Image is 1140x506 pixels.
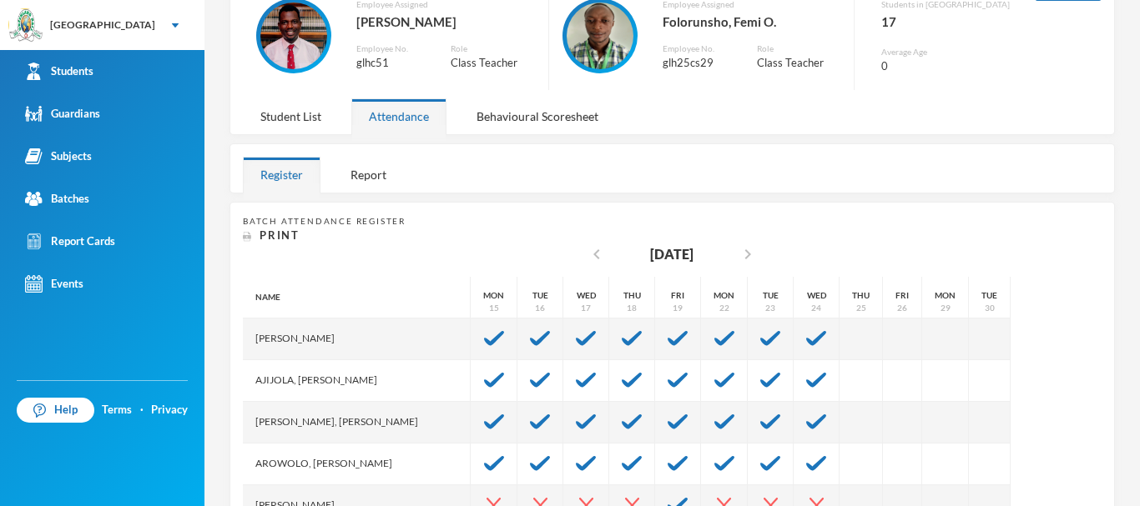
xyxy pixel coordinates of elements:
[663,11,842,33] div: Folorunsho, Femi O.
[577,289,596,302] div: Wed
[260,228,300,242] span: Print
[581,302,591,314] div: 17
[451,43,535,55] div: Role
[671,289,684,302] div: Fri
[151,402,188,418] a: Privacy
[17,398,94,423] a: Help
[738,244,758,264] i: chevron_right
[985,302,995,314] div: 30
[941,302,951,314] div: 29
[356,43,426,55] div: Employee No.
[25,105,100,123] div: Guardians
[757,43,841,55] div: Role
[627,302,637,314] div: 18
[663,55,732,72] div: glh25cs29
[25,233,115,250] div: Report Cards
[763,289,779,302] div: Tue
[757,55,841,72] div: Class Teacher
[243,216,406,226] span: Batch Attendance Register
[356,55,426,72] div: glhc51
[719,302,729,314] div: 22
[807,289,826,302] div: Wed
[587,244,607,264] i: chevron_left
[881,58,1010,75] div: 0
[25,190,89,208] div: Batches
[895,289,909,302] div: Fri
[243,277,471,318] div: Name
[243,157,320,193] div: Register
[102,402,132,418] a: Terms
[623,289,641,302] div: Thu
[981,289,997,302] div: Tue
[243,360,471,402] div: Ajijola, [PERSON_NAME]
[673,302,683,314] div: 19
[811,302,821,314] div: 24
[897,302,907,314] div: 26
[243,443,471,485] div: Arowolo, [PERSON_NAME]
[532,289,548,302] div: Tue
[451,55,535,72] div: Class Teacher
[243,402,471,443] div: [PERSON_NAME], [PERSON_NAME]
[356,11,536,33] div: [PERSON_NAME]
[25,63,93,80] div: Students
[881,46,1010,58] div: Average Age
[483,289,504,302] div: Mon
[459,98,616,134] div: Behavioural Scoresheet
[333,157,404,193] div: Report
[856,302,866,314] div: 25
[663,43,732,55] div: Employee No.
[489,302,499,314] div: 15
[25,275,83,293] div: Events
[260,3,327,69] img: EMPLOYEE
[351,98,446,134] div: Attendance
[765,302,775,314] div: 23
[243,318,471,360] div: [PERSON_NAME]
[140,402,144,418] div: ·
[650,244,694,264] div: [DATE]
[243,98,339,134] div: Student List
[852,289,870,302] div: Thu
[567,3,633,69] img: EMPLOYEE
[881,11,1010,33] div: 17
[50,18,155,33] div: [GEOGRAPHIC_DATA]
[25,148,92,165] div: Subjects
[714,289,734,302] div: Mon
[535,302,545,314] div: 16
[935,289,956,302] div: Mon
[9,9,43,43] img: logo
